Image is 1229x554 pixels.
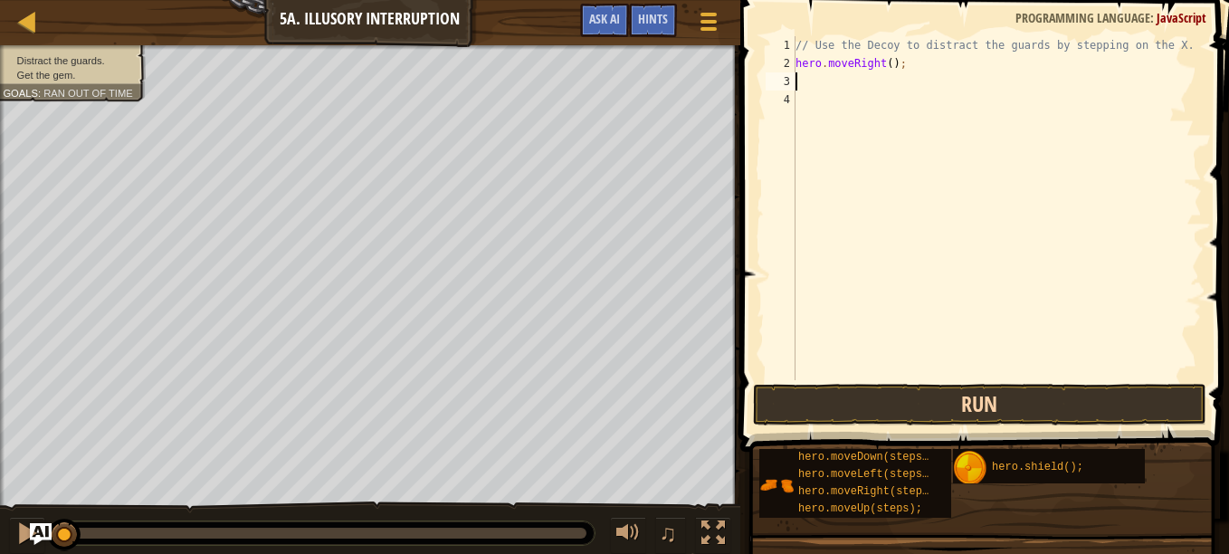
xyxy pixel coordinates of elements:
img: portrait.png [953,451,987,485]
span: : [1150,9,1157,26]
div: 2 [766,54,796,72]
button: Show game menu [686,4,731,46]
span: hero.moveRight(steps); [798,485,941,498]
li: Get the gem. [3,68,135,82]
button: Ctrl + P: Pause [9,517,45,554]
span: hero.shield(); [992,461,1083,473]
span: hero.moveLeft(steps); [798,468,935,481]
span: ♫ [659,520,677,547]
span: Distract the guards. [17,54,105,66]
button: ♫ [655,517,686,554]
span: Get the gem. [17,69,76,81]
span: Programming language [1015,9,1150,26]
button: Run [753,384,1206,425]
div: 1 [766,36,796,54]
span: hero.moveDown(steps); [798,451,935,463]
button: Ask AI [30,523,52,545]
div: 3 [766,72,796,91]
div: 4 [766,91,796,109]
span: : [38,87,43,99]
button: Adjust volume [610,517,646,554]
button: Toggle fullscreen [695,517,731,554]
span: Ran out of time [43,87,133,99]
span: Hints [638,10,668,27]
span: hero.moveUp(steps); [798,502,922,515]
span: Ask AI [589,10,620,27]
button: Ask AI [580,4,629,37]
span: Goals [3,87,38,99]
span: JavaScript [1157,9,1206,26]
img: portrait.png [759,468,794,502]
li: Distract the guards. [3,53,135,68]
